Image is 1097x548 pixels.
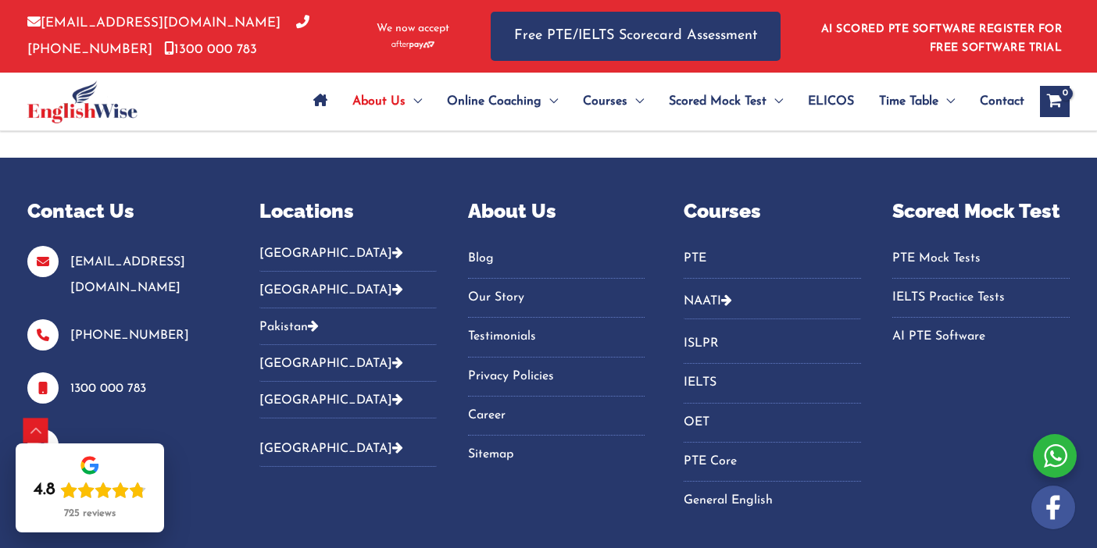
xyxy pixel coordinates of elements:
[808,74,854,129] span: ELICOS
[583,74,627,129] span: Courses
[70,383,146,395] a: 1300 000 783
[879,74,938,129] span: Time Table
[938,74,955,129] span: Menu Toggle
[468,442,645,468] a: Sitemap
[352,74,406,129] span: About Us
[795,74,867,129] a: ELICOS
[259,382,437,418] button: [GEOGRAPHIC_DATA]
[259,197,437,226] p: Locations
[491,12,781,61] a: Free PTE/IELTS Scorecard Assessment
[892,324,1070,350] a: AI PTE Software
[541,74,558,129] span: Menu Toggle
[340,74,434,129] a: About UsMenu Toggle
[684,410,861,436] a: OET
[27,16,309,55] a: [PHONE_NUMBER]
[684,197,861,533] aside: Footer Widget 4
[684,449,861,475] a: PTE Core
[468,364,645,390] a: Privacy Policies
[259,394,403,407] a: [GEOGRAPHIC_DATA]
[468,197,645,226] p: About Us
[684,331,861,514] nav: Menu
[656,74,795,129] a: Scored Mock TestMenu Toggle
[27,16,281,30] a: [EMAIL_ADDRESS][DOMAIN_NAME]
[447,74,541,129] span: Online Coaching
[64,507,116,520] div: 725 reviews
[468,324,645,350] a: Testimonials
[27,80,138,123] img: cropped-ew-logo
[684,197,861,226] p: Courses
[821,23,1063,54] a: AI SCORED PTE SOFTWARE REGISTER FOR FREE SOFTWARE TRIAL
[892,246,1070,272] a: PTE Mock Tests
[27,197,220,226] p: Contact Us
[468,285,645,311] a: Our Story
[669,74,766,129] span: Scored Mock Test
[164,43,257,56] a: 1300 000 783
[684,295,721,308] a: NAATI
[259,443,403,455] a: [GEOGRAPHIC_DATA]
[892,197,1070,226] p: Scored Mock Test
[377,21,449,37] span: We now accept
[867,74,967,129] a: Time TableMenu Toggle
[684,246,861,272] a: PTE
[967,74,1024,129] a: Contact
[684,283,861,319] button: NAATI
[259,345,437,382] button: [GEOGRAPHIC_DATA]
[892,246,1070,351] nav: Menu
[259,246,437,272] button: [GEOGRAPHIC_DATA]
[627,74,644,129] span: Menu Toggle
[34,479,146,501] div: Rating: 4.8 out of 5
[468,246,645,272] a: Blog
[892,285,1070,311] a: IELTS Practice Tests
[684,331,861,357] a: ISLPR
[684,488,861,514] a: General English
[980,74,1024,129] span: Contact
[468,246,645,468] nav: Menu
[406,74,422,129] span: Menu Toggle
[684,246,861,279] nav: Menu
[259,272,437,308] button: [GEOGRAPHIC_DATA]
[70,256,185,294] a: [EMAIL_ADDRESS][DOMAIN_NAME]
[70,329,189,342] a: [PHONE_NUMBER]
[468,403,645,429] a: Career
[259,430,437,467] button: [GEOGRAPHIC_DATA]
[301,74,1024,129] nav: Site Navigation: Main Menu
[27,197,220,461] aside: Footer Widget 1
[34,479,55,501] div: 4.8
[812,11,1070,62] aside: Header Widget 1
[259,197,437,479] aside: Footer Widget 2
[434,74,570,129] a: Online CoachingMenu Toggle
[259,308,437,345] button: Pakistan
[766,74,783,129] span: Menu Toggle
[570,74,656,129] a: CoursesMenu Toggle
[1040,86,1070,117] a: View Shopping Cart, empty
[684,370,861,396] a: IELTS
[1031,486,1075,529] img: white-facebook.png
[468,197,645,487] aside: Footer Widget 3
[391,41,434,49] img: Afterpay-Logo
